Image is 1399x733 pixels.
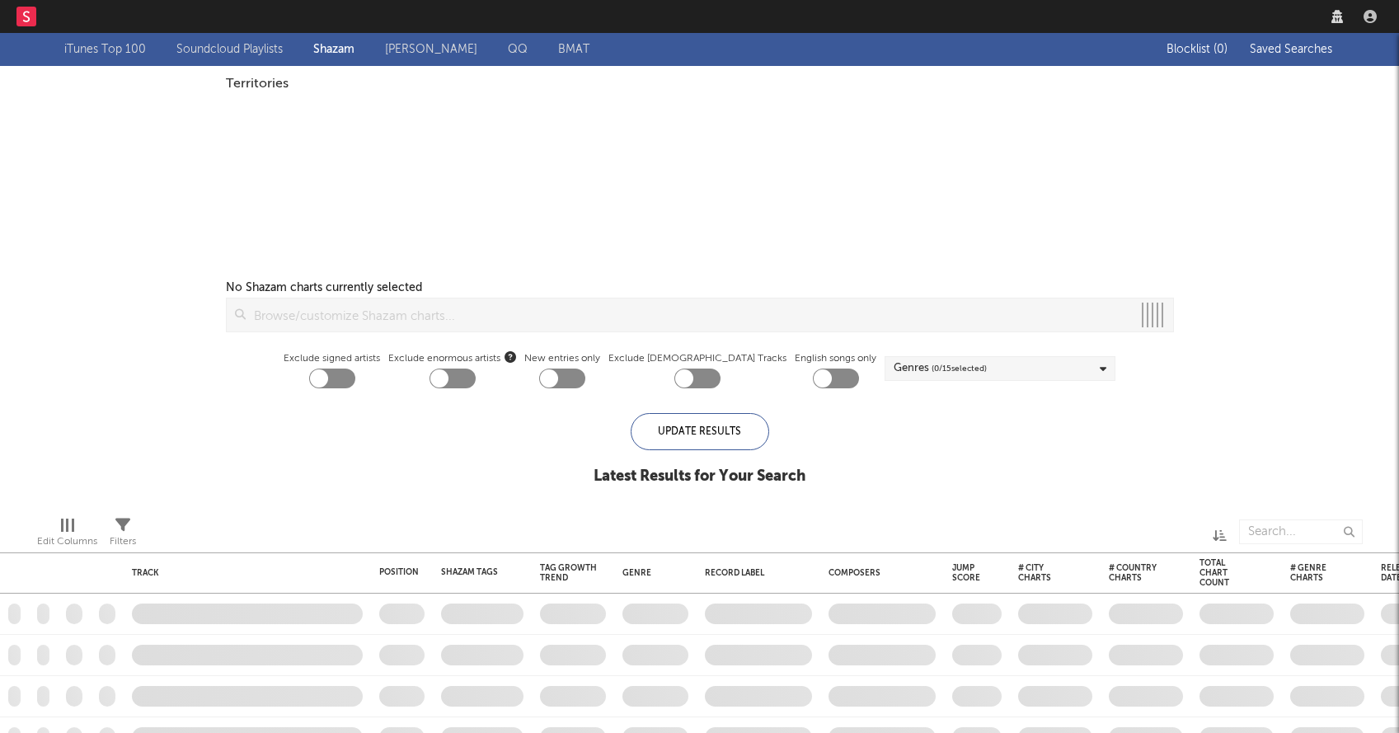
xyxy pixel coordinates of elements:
div: Filters [110,511,136,559]
span: ( 0 / 15 selected) [932,359,987,378]
label: New entries only [524,349,600,369]
div: Genres [894,359,987,378]
div: Composers [829,568,927,578]
span: Saved Searches [1250,44,1336,55]
span: Exclude enormous artists [388,349,516,369]
div: Jump Score [952,563,980,583]
div: Total Chart Count [1199,558,1249,588]
button: Saved Searches [1245,43,1336,56]
div: Edit Columns [37,511,97,559]
div: Record Label [705,568,804,578]
input: Browse/customize Shazam charts... [246,298,1132,331]
div: Update Results [631,413,769,450]
a: [PERSON_NAME] [385,40,477,59]
div: # Country Charts [1109,563,1158,583]
div: # Genre Charts [1290,563,1340,583]
div: Position [379,567,419,577]
label: Exclude [DEMOGRAPHIC_DATA] Tracks [608,349,786,369]
label: English songs only [795,349,876,369]
div: Tag Growth Trend [540,563,598,583]
div: Track [132,568,354,578]
div: Territories [226,74,1174,94]
div: Genre [622,568,680,578]
div: Edit Columns [37,532,97,552]
label: Exclude signed artists [284,349,380,369]
a: iTunes Top 100 [64,40,146,59]
button: Exclude enormous artists [505,349,516,364]
a: BMAT [558,40,589,59]
a: Soundcloud Playlists [176,40,283,59]
span: ( 0 ) [1214,44,1228,55]
div: Filters [110,532,136,552]
div: No Shazam charts currently selected [226,278,422,298]
input: Search... [1239,519,1363,544]
div: Shazam Tags [441,567,499,577]
a: QQ [508,40,528,59]
div: # City Charts [1018,563,1068,583]
span: Blocklist [1167,44,1228,55]
div: Latest Results for Your Search [594,467,805,486]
